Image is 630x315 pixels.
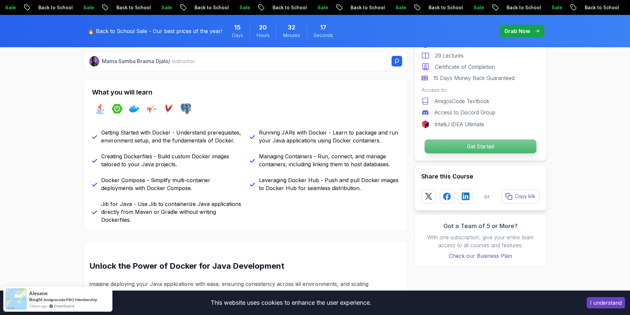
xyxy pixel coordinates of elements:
p: Docker Compose - Simplify multi-container deployments with Docker Compose. [101,176,242,192]
span: 20 Hours [259,23,267,32]
span: Hours [257,32,270,39]
p: 15 Days Money Back Guaranteed [433,74,515,82]
img: postgres logo [181,103,191,114]
p: Sale [373,4,395,11]
p: Grab Now [504,27,530,35]
img: spring-boot logo [112,103,122,114]
p: Sale [295,4,316,11]
p: Sale [61,4,82,11]
span: 32 Minutes [288,23,295,32]
button: Get Started [424,139,536,154]
p: Jib for Java - Use Jib to containerize Java applications directly from Maven or Gradle without wr... [101,200,242,224]
img: Nelson Djalo [89,56,100,66]
p: 🔥 Back to School Sale - Our best prices of the year! [88,27,222,35]
p: Access to Discord Group [435,108,495,116]
p: IntelliJ IDEA Ultimate [435,120,484,128]
button: Copy link [501,189,540,204]
p: AmigosCode Textbook [435,97,489,105]
strong: Docker for Java Developers [190,290,264,296]
p: Back to School [563,4,608,11]
p: Sale [217,4,238,11]
img: jetbrains logo [421,120,429,128]
p: Running JARs with Docker - Learn to package and run your Java applications using Docker containers. [259,129,399,144]
p: or [484,192,490,200]
p: Back to School [16,4,61,11]
p: Back to School [328,4,373,11]
span: Bought [29,297,43,302]
button: Accept cookies [587,297,625,308]
span: Alexane [29,291,48,296]
p: Certificate of Completion [435,63,495,71]
p: Getting Started with Docker - Understand prerequisites, environment setup, and the fundamentals o... [101,129,242,144]
span: 3 hours ago [29,303,47,309]
a: Amigoscode PRO Membership [43,297,97,302]
p: Back to School [250,4,295,11]
p: Sale [608,4,629,11]
img: jib logo [146,103,157,114]
h2: Share this Course [421,172,540,181]
p: Sale [529,4,551,11]
a: Check our Business Plan [421,252,540,260]
p: With one subscription, give your entire team access to all courses and features. [421,233,540,249]
span: Days [232,32,243,39]
p: Managing Containers - Run, connect, and manage containers, including linking them to host databases. [259,152,399,168]
img: docker logo [129,103,140,114]
p: Imagine deploying your Java applications with ease, ensuring consistency across all environments,... [89,279,371,307]
div: This website uses cookies to enhance the user experience. [5,295,577,310]
p: Sale [139,4,160,11]
p: Access to: [421,86,540,94]
span: Instructor [172,58,195,64]
a: ProveSource [54,303,74,309]
img: maven logo [163,103,174,114]
p: Back to School [172,4,217,11]
p: Sale [451,4,473,11]
h2: Unlock the Power of Docker for Java Development [89,261,371,271]
h2: What you will learn [92,88,399,97]
p: Back to School [94,4,139,11]
span: Minutes [283,32,300,39]
img: java logo [95,103,105,114]
span: Seconds [314,32,333,39]
span: 17 Seconds [320,23,326,32]
span: 15 Days [234,23,241,32]
p: Creating Dockerfiles - Build custom Docker images tailored to your Java projects. [101,152,242,168]
p: Mama Samba Braima Djalo / [102,57,195,65]
img: provesource social proof notification image [5,288,27,310]
p: Copy link [515,193,535,200]
p: Get Started [424,139,536,153]
p: Leveraging Docker Hub - Push and pull Docker images to Docker Hub for seamless distribution. [259,176,399,192]
h3: Got a Team of 5 or More? [421,221,540,231]
p: Back to School [406,4,451,11]
p: Back to School [484,4,529,11]
p: 29 Lectures [435,52,464,59]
